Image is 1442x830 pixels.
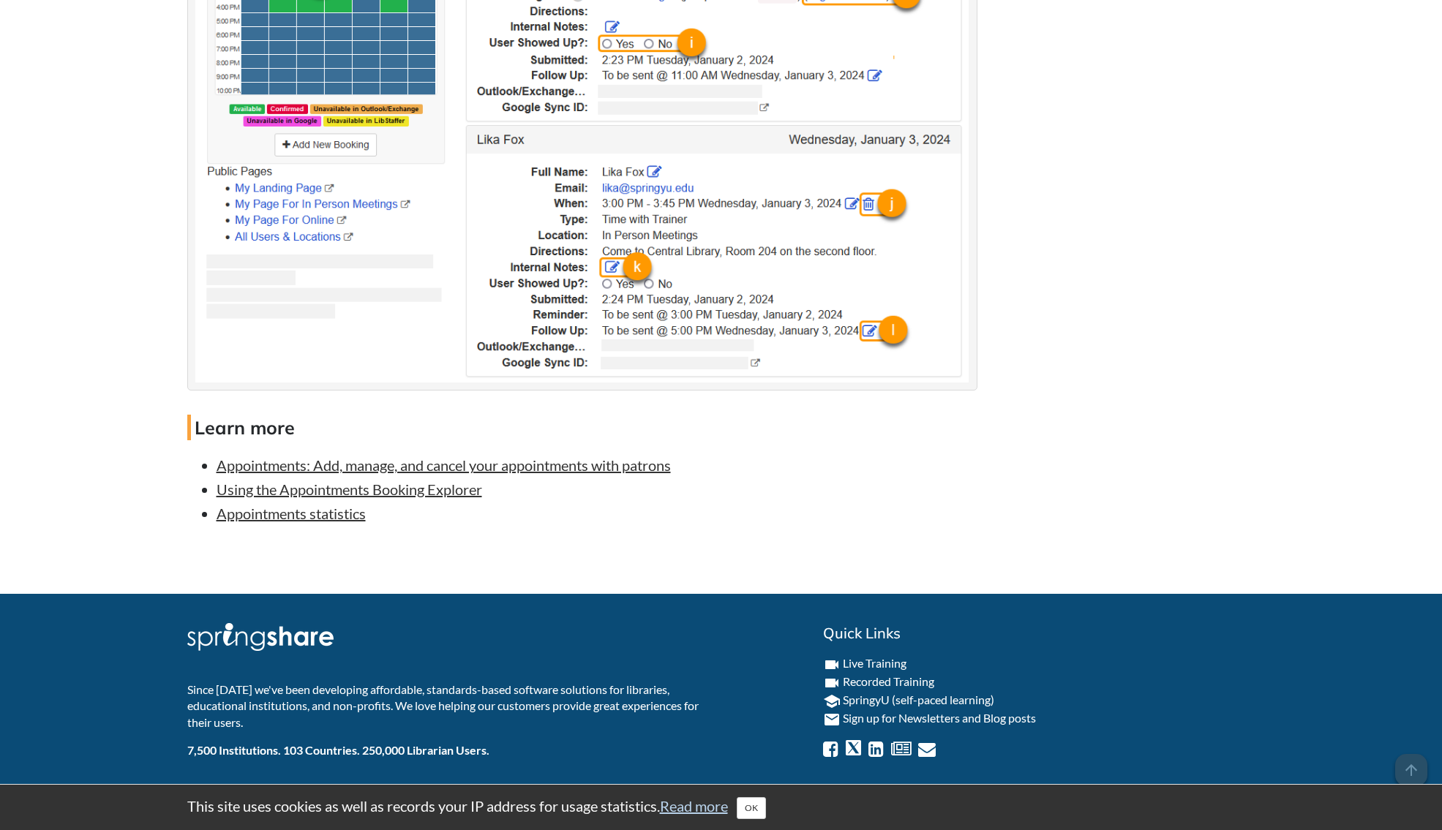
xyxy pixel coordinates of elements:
[843,711,1036,725] a: Sign up for Newsletters and Blog posts
[187,623,334,651] img: Springshare
[173,796,1270,819] div: This site uses cookies as well as records your IP address for usage statistics.
[843,656,906,670] a: Live Training
[217,480,482,498] a: Using the Appointments Booking Explorer
[1395,755,1427,773] a: arrow_upward
[843,674,934,688] a: Recorded Training
[187,682,710,731] p: Since [DATE] we've been developing affordable, standards-based software solutions for libraries, ...
[823,623,1255,644] h2: Quick Links
[187,415,977,440] h4: Learn more
[843,693,994,706] a: SpringyU (self-paced learning)
[823,674,841,692] i: videocam
[660,797,728,815] a: Read more
[823,693,841,710] i: school
[1395,754,1427,786] span: arrow_upward
[823,656,841,674] i: videocam
[823,711,841,728] i: email
[217,456,671,474] a: Appointments: Add, manage, and cancel your appointments with patrons
[737,797,766,819] button: Close
[217,505,366,522] a: Appointments statistics
[187,743,489,757] b: 7,500 Institutions. 103 Countries. 250,000 Librarian Users.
